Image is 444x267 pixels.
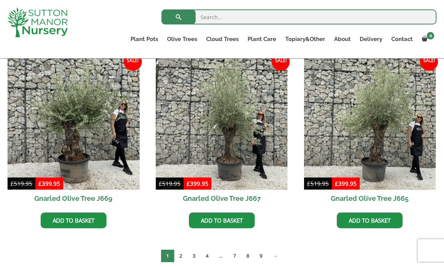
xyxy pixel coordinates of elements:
a: Add to basket: “Gnarled Olive Tree J667” [189,212,255,228]
a: Olive Trees [163,34,202,44]
span: Page 1 [161,250,174,262]
span: Sale! [420,53,438,71]
a: About [330,34,355,44]
bdi: 519.95 [159,180,181,187]
bdi: 519.95 [11,180,32,187]
a: Contact [387,34,417,44]
h2: Gnarled Olive Tree J667 [156,190,288,207]
span: Sale! [124,53,142,71]
a: Page 4 [201,250,214,262]
a: Sale! Gnarled Olive Tree J667 [156,58,288,207]
span: Sale! [272,53,290,71]
a: Sale! Gnarled Olive Tree J665 [304,58,436,207]
a: Sale! Gnarled Olive Tree J669 [8,58,140,207]
span: £ [159,180,162,187]
img: logo [8,8,68,37]
span: 0 [427,32,434,39]
img: Gnarled Olive Tree J665 [304,58,436,190]
bdi: 519.95 [307,180,329,187]
a: Delivery [355,34,387,44]
span: £ [11,180,14,187]
bdi: 399.95 [38,180,60,187]
img: Gnarled Olive Tree J667 [156,58,288,190]
img: Gnarled Olive Tree J669 [8,58,140,190]
h2: Gnarled Olive Tree J665 [304,190,436,207]
span: … [214,250,228,262]
a: Page 8 [241,250,254,262]
span: £ [38,180,42,187]
a: Plant Pots [126,34,163,44]
a: 0 [417,34,436,44]
input: Search... [161,9,436,24]
span: £ [187,180,190,187]
a: Topiary&Other [281,34,330,44]
bdi: 399.95 [335,180,357,187]
a: Page 9 [254,250,268,262]
a: Add to basket: “Gnarled Olive Tree J665” [337,212,403,228]
a: Page 7 [228,250,241,262]
a: Add to basket: “Gnarled Olive Tree J669” [41,212,106,228]
h2: Gnarled Olive Tree J669 [8,190,140,207]
a: Page 3 [187,250,201,262]
span: £ [335,180,338,187]
bdi: 399.95 [187,180,208,187]
span: £ [307,180,310,187]
a: Page 2 [174,250,187,262]
a: Cloud Trees [202,34,243,44]
nav: Product Pagination [8,249,436,265]
a: → [268,250,283,262]
a: Plant Care [243,34,281,44]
